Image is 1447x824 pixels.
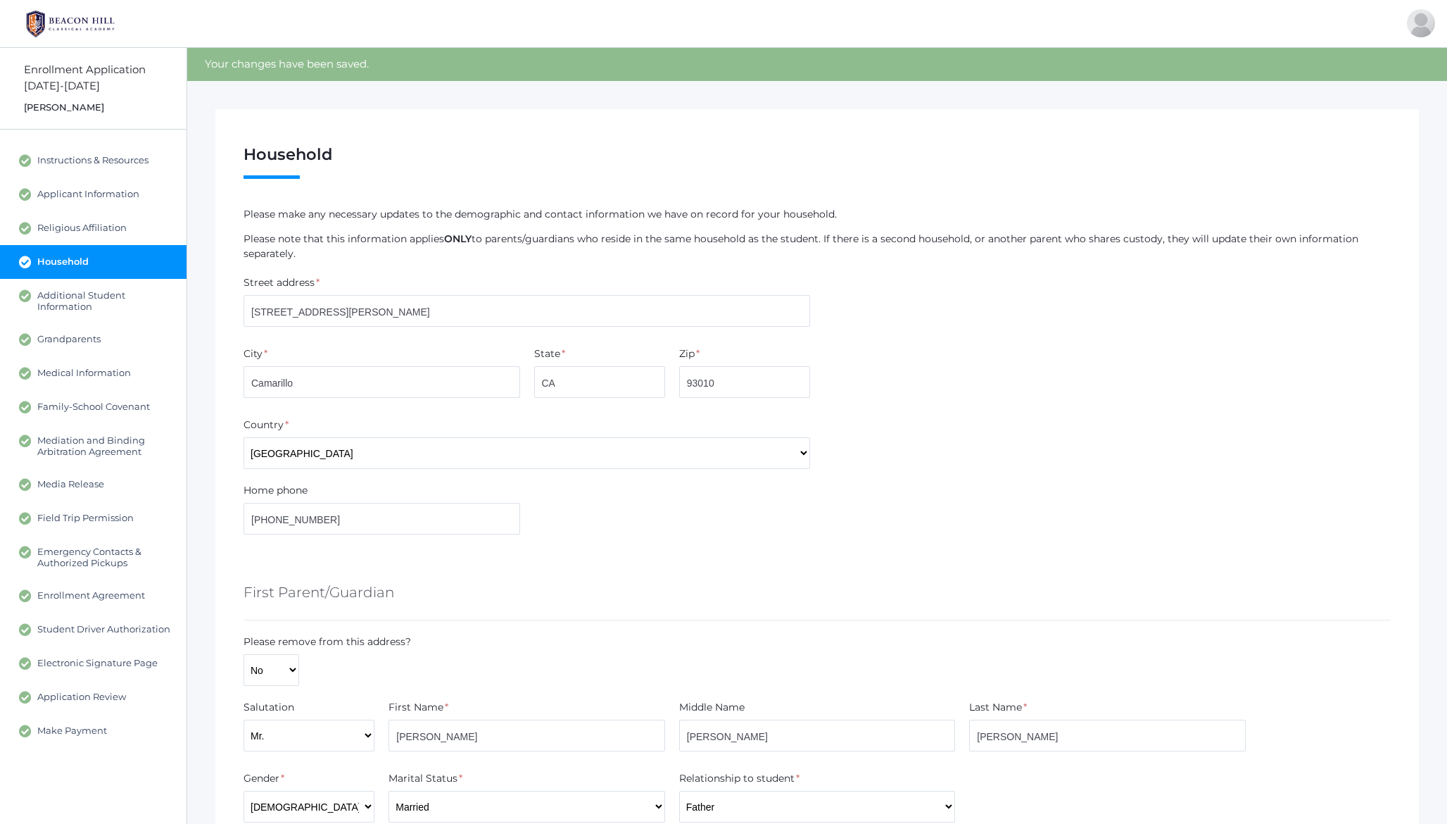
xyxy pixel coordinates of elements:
[18,6,123,42] img: BHCALogos-05-308ed15e86a5a0abce9b8dd61676a3503ac9727e845dece92d48e8588c001991.png
[679,771,795,786] label: Relationship to student
[679,347,695,361] label: Zip
[244,207,1391,222] p: Please make any necessary updates to the demographic and contact information we have on record fo...
[679,700,745,715] label: Middle Name
[37,623,170,636] span: Student Driver Authorization
[388,700,443,715] label: First Name
[244,347,263,361] label: City
[37,512,134,525] span: Field Trip Permission
[244,232,1391,261] p: Please note that this information applies to parents/guardians who reside in the same household a...
[444,232,472,245] strong: ONLY
[244,275,315,290] label: Street address
[244,771,279,786] label: Gender
[1407,9,1435,37] div: Jason Roberts
[37,589,145,602] span: Enrollment Agreement
[388,771,457,786] label: Marital Status
[37,289,172,312] span: Additional Student Information
[244,146,1391,180] h1: Household
[37,435,172,457] span: Mediation and Binding Arbitration Agreement
[37,478,104,491] span: Media Release
[24,101,187,115] div: [PERSON_NAME]
[37,333,101,346] span: Grandparents
[37,725,107,737] span: Make Payment
[37,154,149,167] span: Instructions & Resources
[244,700,294,715] label: Salutation
[969,700,1022,715] label: Last Name
[187,48,1447,81] div: Your changes have been saved.
[244,580,394,604] h5: First Parent/Guardian
[37,401,150,413] span: Family-School Covenant
[24,78,187,94] div: [DATE]-[DATE]
[244,418,284,432] label: Country
[37,256,89,268] span: Household
[37,367,131,380] span: Medical Information
[37,222,127,235] span: Religious Affiliation
[37,188,139,201] span: Applicant Information
[37,691,126,704] span: Application Review
[37,657,158,670] span: Electronic Signature Page
[244,483,308,498] label: Home phone
[37,546,172,568] span: Emergency Contacts & Authorized Pickups
[534,347,560,361] label: State
[24,62,187,78] div: Enrollment Application
[244,635,411,649] label: Please remove from this address?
